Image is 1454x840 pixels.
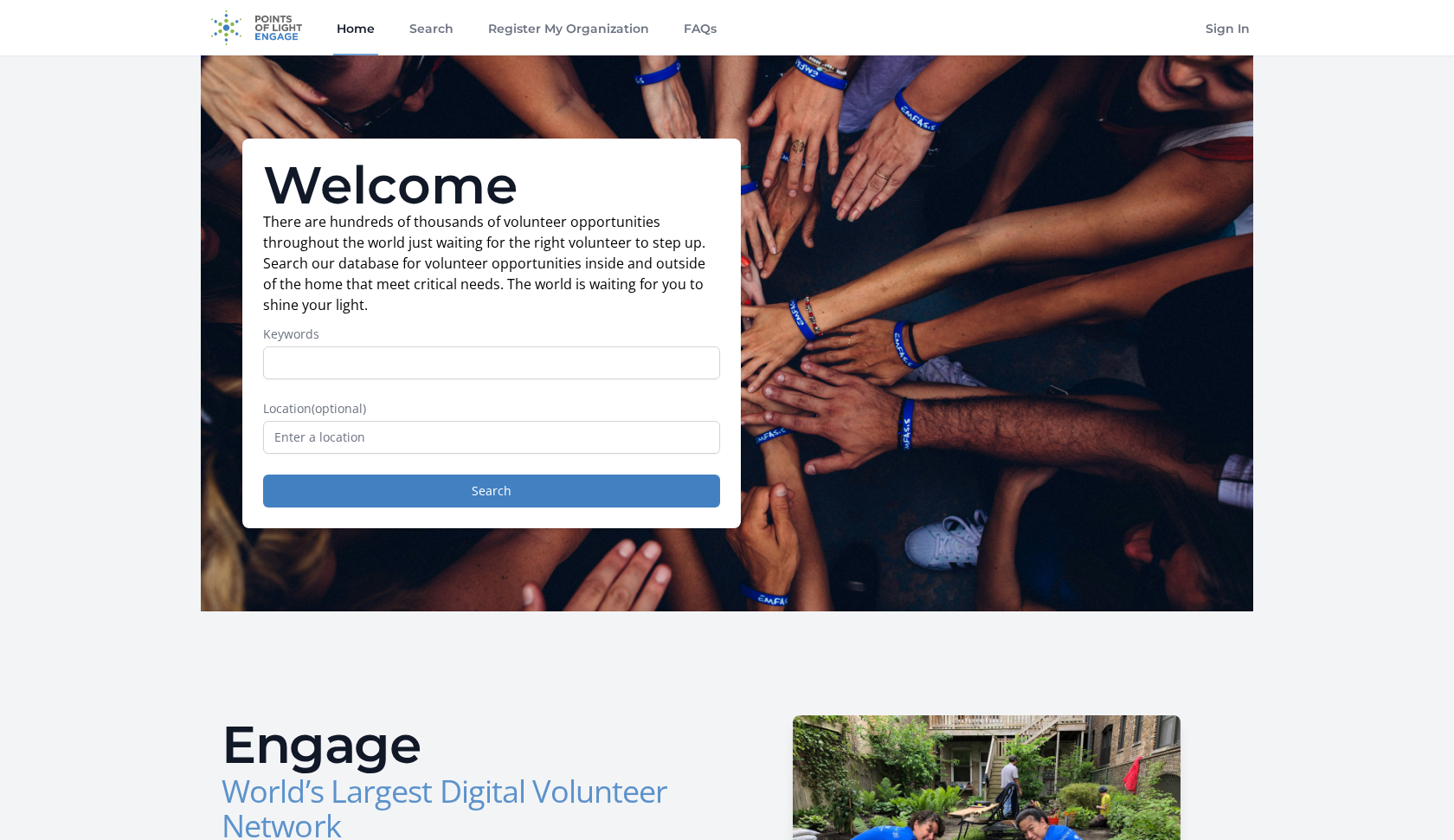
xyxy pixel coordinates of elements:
[263,400,720,417] label: Location
[222,719,713,771] h2: Engage
[263,421,720,454] input: Enter a location
[263,475,720,507] button: Search
[263,326,720,343] label: Keywords
[263,211,720,315] p: There are hundreds of thousands of volunteer opportunities throughout the world just waiting for ...
[312,400,366,417] span: (optional)
[263,159,720,211] h1: Welcome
